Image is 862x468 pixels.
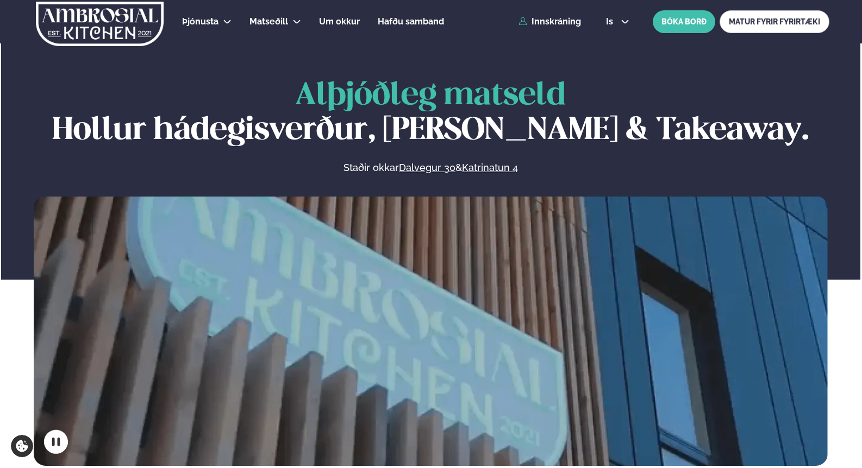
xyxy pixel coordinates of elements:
[519,17,581,27] a: Innskráning
[653,10,715,33] button: BÓKA BORÐ
[606,17,616,26] span: is
[35,2,165,46] img: logo
[34,79,828,148] h1: Hollur hádegisverður, [PERSON_NAME] & Takeaway.
[182,15,218,28] a: Þjónusta
[597,17,638,26] button: is
[249,16,288,27] span: Matseðill
[182,16,218,27] span: Þjónusta
[249,15,288,28] a: Matseðill
[295,81,566,111] span: Alþjóðleg matseld
[462,161,518,174] a: Katrinatun 4
[319,16,360,27] span: Um okkur
[720,10,829,33] a: MATUR FYRIR FYRIRTÆKI
[11,435,33,457] a: Cookie settings
[399,161,455,174] a: Dalvegur 30
[319,15,360,28] a: Um okkur
[378,16,444,27] span: Hafðu samband
[378,15,444,28] a: Hafðu samband
[225,161,636,174] p: Staðir okkar &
